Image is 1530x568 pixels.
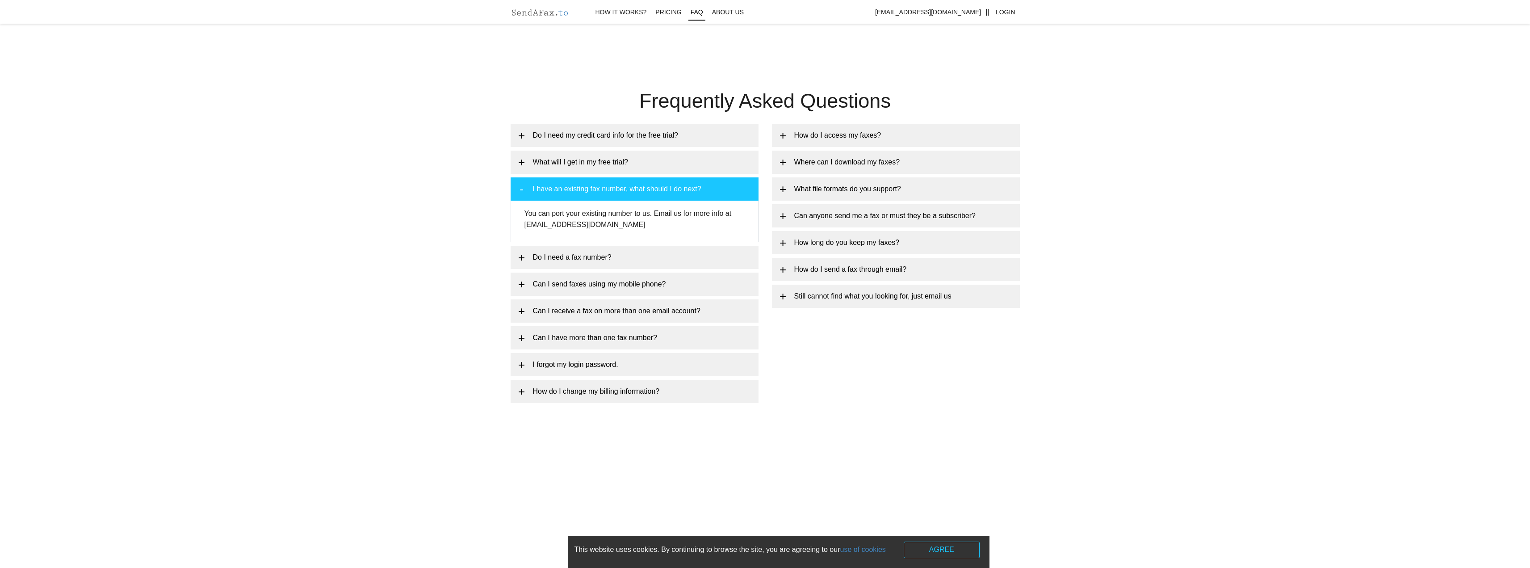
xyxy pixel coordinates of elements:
[574,542,983,558] div: This website uses cookies. By continuing to browse the site, you are agreeing to our
[772,231,1020,254] a: How long do you keep my faxes?
[991,2,1020,23] a: Login
[772,177,1020,201] a: What file formats do you support?
[871,2,985,23] a: [EMAIL_ADDRESS][DOMAIN_NAME]
[511,124,759,147] a: Do I need my credit card info for the free trial?
[511,326,759,349] a: Can I have more than one fax number?
[686,2,708,23] a: FAQ
[511,151,759,174] a: What will I get in my free trial?
[904,542,980,558] button: AGREE
[511,299,759,323] a: Can I receive a fax on more than one email account?
[511,273,759,296] a: Can I send faxes using my mobile phone?
[875,8,981,16] u: [EMAIL_ADDRESS][DOMAIN_NAME]
[651,2,686,23] a: Pricing
[772,124,1020,147] a: How do I access my faxes?
[634,90,896,112] h2: Frequently Asked Questions
[511,177,759,201] a: I have an existing fax number, what should I do next?
[524,208,745,230] p: You can port your existing number to us. Email us for more info at [EMAIL_ADDRESS][DOMAIN_NAME]
[511,380,759,403] a: How do I change my billing information?
[511,353,759,376] a: I forgot my login password.
[840,546,886,553] a: use of cookies
[772,151,1020,174] a: Where can I download my faxes?
[591,2,651,23] a: How It works?
[772,285,1020,308] a: Still cannot find what you looking for, just email us
[708,2,748,23] a: About Us
[772,258,1020,281] a: How do I send a fax through email?
[772,204,1020,227] a: Can anyone send me a fax or must they be a subscriber?
[511,246,759,269] a: Do I need a fax number?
